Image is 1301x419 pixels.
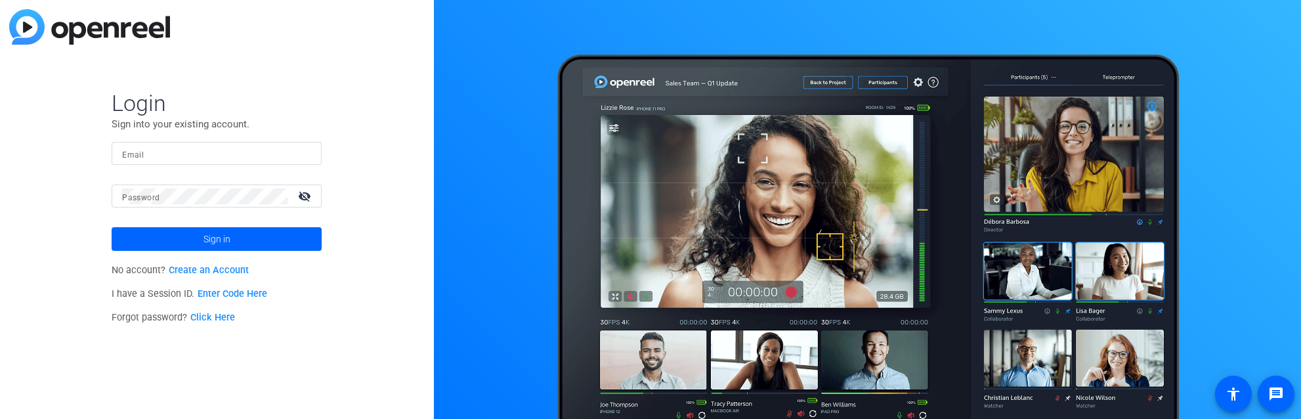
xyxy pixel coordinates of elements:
mat-label: Password [122,193,160,202]
a: Create an Account [169,265,249,276]
mat-icon: message [1268,386,1284,402]
a: Click Here [190,312,235,323]
button: Sign in [112,227,322,251]
mat-icon: accessibility [1226,386,1241,402]
span: No account? [112,265,249,276]
a: Enter Code Here [198,288,267,299]
mat-icon: visibility_off [290,187,322,206]
span: I have a Session ID. [112,288,267,299]
img: blue-gradient.svg [9,9,170,45]
span: Sign in [203,223,230,255]
input: Enter Email Address [122,146,311,162]
span: Forgot password? [112,312,235,323]
p: Sign into your existing account. [112,117,322,131]
mat-label: Email [122,150,144,160]
span: Login [112,89,322,117]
